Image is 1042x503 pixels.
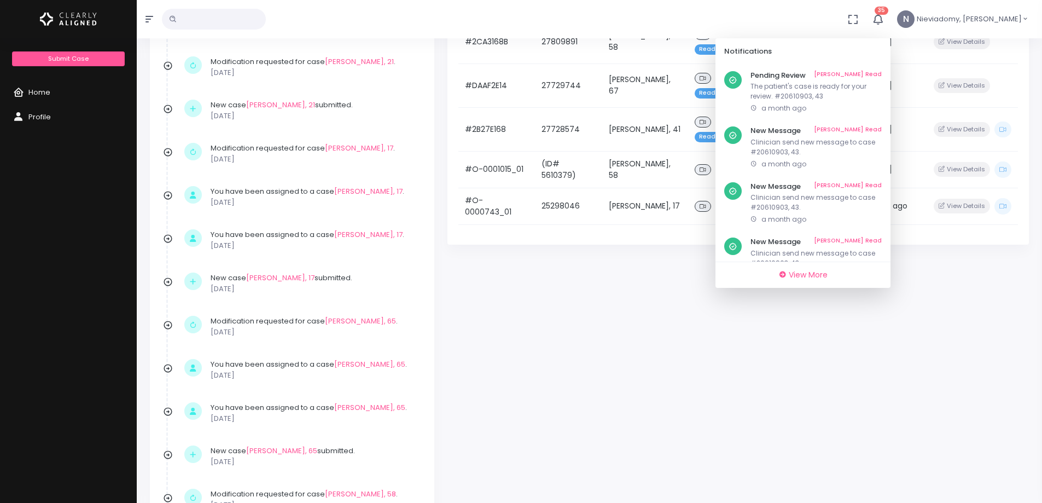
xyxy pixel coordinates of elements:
[750,82,882,101] p: The patient's case is ready for your review. #20610903, 43
[715,231,890,287] a: New Message[PERSON_NAME] ReadClinician send new message to case #20610903, 43.
[458,188,535,224] td: #O-0000743_01
[860,151,927,188] td: [DATE]
[724,47,869,56] h6: Notifications
[897,10,915,28] span: N
[12,51,124,66] a: Submit Case
[48,54,89,63] span: Submit Case
[325,316,396,326] a: [PERSON_NAME], 65
[28,112,51,122] span: Profile
[211,273,418,294] div: New case submitted.
[934,34,990,49] button: View Details
[860,63,927,107] td: [DATE]
[860,20,927,63] td: [DATE]
[458,20,535,63] td: #2CA3168B
[814,126,882,135] a: [PERSON_NAME] Read
[720,267,886,284] a: View More
[211,186,418,207] div: You have been assigned to a case .
[458,107,535,151] td: #2B27E168
[934,162,990,177] button: View Details
[211,197,418,208] p: [DATE]
[458,63,535,107] td: #DAAF2E14
[325,143,393,153] a: [PERSON_NAME], 17
[715,38,890,288] div: 35
[934,78,990,93] button: View Details
[334,186,403,196] a: [PERSON_NAME], 17
[211,154,418,165] p: [DATE]
[535,151,602,188] td: (ID# 5610379)
[211,67,418,78] p: [DATE]
[750,182,882,191] h6: New Message
[211,316,418,337] div: Modification requested for case .
[602,151,689,188] td: [PERSON_NAME], 58
[761,159,806,169] span: a month ago
[211,456,418,467] p: [DATE]
[211,111,418,122] p: [DATE]
[535,107,602,151] td: 27728574
[535,63,602,107] td: 27729744
[211,240,418,251] p: [DATE]
[535,20,602,63] td: 27809891
[750,71,882,80] h6: Pending Review
[814,71,882,80] a: [PERSON_NAME] Read
[211,413,418,424] p: [DATE]
[246,273,315,283] a: [PERSON_NAME], 17
[325,489,396,499] a: [PERSON_NAME], 58
[211,359,418,380] div: You have been assigned to a case .
[715,65,890,262] div: scrollable content
[750,126,882,135] h6: New Message
[40,8,97,31] img: Logo Horizontal
[535,188,602,224] td: 25298046
[211,327,418,338] p: [DATE]
[917,14,1022,25] span: Nieviadomy, [PERSON_NAME]
[715,120,890,176] a: New Message[PERSON_NAME] ReadClinician send new message to case #20610903, 43.a month ago
[814,238,882,246] a: [PERSON_NAME] Read
[211,370,418,381] p: [DATE]
[875,7,888,15] span: 35
[814,182,882,191] a: [PERSON_NAME] Read
[934,122,990,137] button: View Details
[211,100,418,121] div: New case submitted.
[750,137,882,157] p: Clinician send new message to case #20610903, 43.
[211,284,418,294] p: [DATE]
[602,63,689,107] td: [PERSON_NAME], 67
[789,269,828,280] span: View More
[750,248,882,268] p: Clinician send new message to case #20610903, 43.
[334,402,405,413] a: [PERSON_NAME], 65
[246,446,317,456] a: [PERSON_NAME], 65
[695,44,766,55] span: Ready for Dr. Review
[860,188,927,224] td: a year ago
[211,229,418,251] div: You have been assigned to a case .
[934,199,990,213] button: View Details
[211,402,418,424] div: You have been assigned to a case .
[602,188,689,224] td: [PERSON_NAME], 17
[695,132,766,142] span: Ready for Dr. Review
[750,193,882,212] p: Clinician send new message to case #20610903, 43.
[602,20,689,63] td: [PERSON_NAME], 58
[761,103,806,113] span: a month ago
[334,359,405,369] a: [PERSON_NAME], 65
[211,446,418,467] div: New case submitted.
[458,151,535,188] td: #O-0001015_01
[325,56,394,67] a: [PERSON_NAME], 21
[761,215,806,224] span: a month ago
[695,88,766,99] span: Ready for Dr. Review
[715,176,890,232] a: New Message[PERSON_NAME] ReadClinician send new message to case #20610903, 43.a month ago
[602,107,689,151] td: [PERSON_NAME], 41
[750,238,882,246] h6: New Message
[715,65,890,120] a: Pending Review[PERSON_NAME] ReadThe patient's case is ready for your review. #20610903, 43a month...
[334,229,403,240] a: [PERSON_NAME], 17
[211,56,418,78] div: Modification requested for case .
[211,143,418,164] div: Modification requested for case .
[28,87,50,97] span: Home
[860,107,927,151] td: [DATE]
[246,100,315,110] a: [PERSON_NAME], 21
